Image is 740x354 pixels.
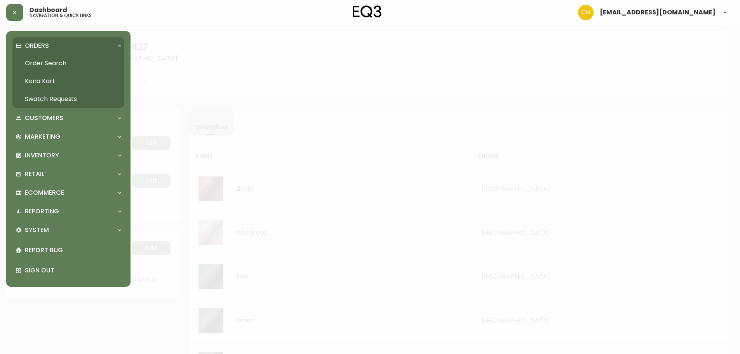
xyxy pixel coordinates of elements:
span: [EMAIL_ADDRESS][DOMAIN_NAME] [600,9,716,16]
div: Reporting [12,203,124,220]
img: 6288462cea190ebb98a2c2f3c744dd7e [578,5,594,20]
div: Sign Out [12,260,124,281]
a: Swatch Requests [12,90,124,108]
p: Report Bug [25,246,121,255]
a: Order Search [12,54,124,72]
a: Kona Kart [12,72,124,90]
div: Ecommerce [12,184,124,201]
div: Customers [12,110,124,127]
h5: navigation & quick links [30,13,92,18]
div: Report Bug [12,240,124,260]
div: Retail [12,166,124,183]
p: Ecommerce [25,188,64,197]
div: Inventory [12,147,124,164]
p: Reporting [25,207,59,216]
div: System [12,221,124,239]
p: Customers [25,114,63,122]
p: Marketing [25,133,60,141]
p: Retail [25,170,44,178]
img: logo [353,5,381,18]
div: Orders [12,37,124,54]
p: Sign Out [25,266,121,275]
span: Dashboard [30,7,67,13]
p: Orders [25,42,49,50]
div: Marketing [12,128,124,145]
p: Inventory [25,151,59,160]
p: System [25,226,49,234]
